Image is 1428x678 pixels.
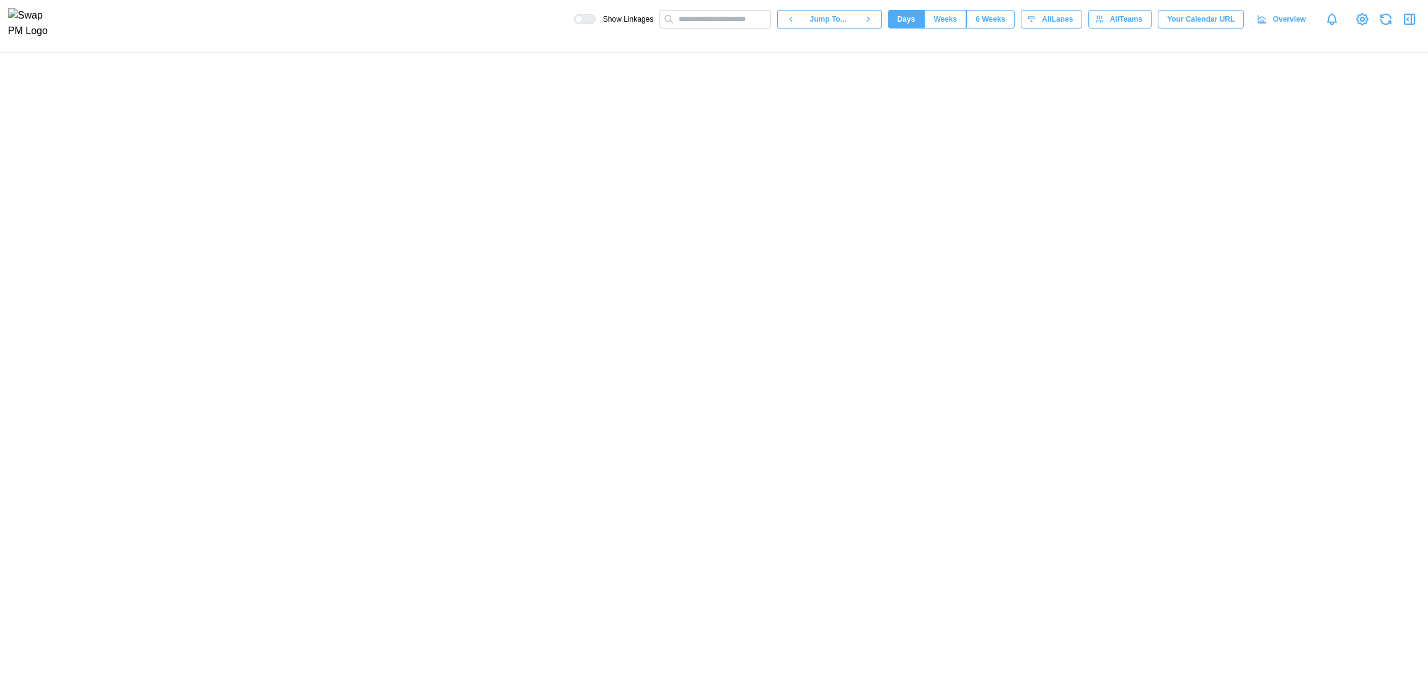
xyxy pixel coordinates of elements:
[1250,10,1315,29] a: Overview
[1158,10,1244,29] button: Your Calendar URL
[1377,11,1395,28] button: Refresh Grid
[1110,11,1142,28] span: All Teams
[897,11,915,28] span: Days
[1088,10,1152,29] button: AllTeams
[804,10,855,29] button: Jump To...
[1401,11,1418,28] button: Open Drawer
[8,8,58,39] img: Swap PM Logo
[1021,10,1082,29] button: AllLanes
[976,11,1005,28] span: 6 Weeks
[924,10,966,29] button: Weeks
[1167,11,1235,28] span: Your Calendar URL
[966,10,1015,29] button: 6 Weeks
[1273,11,1306,28] span: Overview
[888,10,925,29] button: Days
[1042,11,1073,28] span: All Lanes
[1354,11,1371,28] a: View Project
[933,11,957,28] span: Weeks
[810,11,847,28] span: Jump To...
[1321,9,1342,30] a: Notifications
[596,14,653,24] span: Show Linkages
